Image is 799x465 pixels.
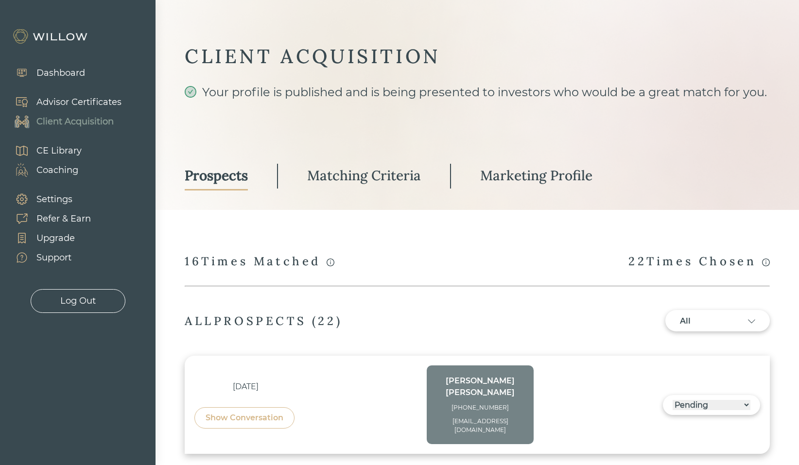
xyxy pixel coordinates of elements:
div: Matching Criteria [307,167,421,184]
div: Show Conversation [206,412,283,424]
div: Support [36,251,71,264]
div: Prospects [185,167,248,184]
a: CE Library [5,141,82,160]
div: Advisor Certificates [36,96,122,109]
img: Willow [12,29,90,44]
div: [PERSON_NAME] [PERSON_NAME] [436,375,524,398]
div: [PHONE_NUMBER] [436,403,524,412]
a: Dashboard [5,63,85,83]
div: Coaching [36,164,78,177]
div: 16 Times Matched [185,254,334,270]
div: Marketing Profile [480,167,592,184]
span: info-circle [762,258,770,266]
div: ALL PROSPECTS ( 22 ) [185,313,342,328]
div: Refer & Earn [36,212,91,225]
div: [DATE] [194,381,297,393]
a: Settings [5,189,91,209]
a: Refer & Earn [5,209,91,228]
a: Prospects [185,162,248,190]
div: 22 Times Chosen [628,254,770,270]
div: Log Out [60,294,96,308]
span: check-circle [185,86,196,98]
div: Settings [36,193,72,206]
a: Coaching [5,160,82,180]
a: Marketing Profile [480,162,592,190]
a: Advisor Certificates [5,92,122,112]
a: Upgrade [5,228,91,248]
div: Dashboard [36,67,85,80]
div: Your profile is published and is being presented to investors who would be a great match for you. [185,84,770,136]
div: Upgrade [36,232,75,245]
span: info-circle [327,258,334,266]
div: CLIENT ACQUISITION [185,44,770,69]
div: Client Acquisition [36,115,114,128]
div: CE Library [36,144,82,157]
a: Client Acquisition [5,112,122,131]
div: [EMAIL_ADDRESS][DOMAIN_NAME] [436,417,524,434]
a: Matching Criteria [307,162,421,190]
div: All [680,315,719,327]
